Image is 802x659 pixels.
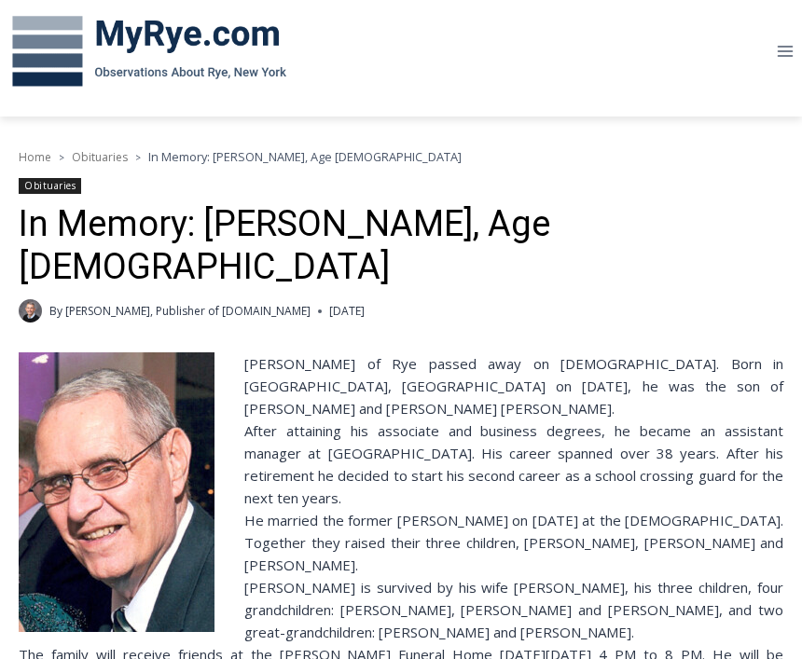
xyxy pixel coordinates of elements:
div: [PERSON_NAME] is survived by his wife [PERSON_NAME], his three children, four grandchildren: [PER... [19,576,783,643]
div: [PERSON_NAME] of Rye passed away on [DEMOGRAPHIC_DATA]. Born in [GEOGRAPHIC_DATA], [GEOGRAPHIC_DA... [19,352,783,419]
span: > [135,151,141,164]
nav: Breadcrumbs [19,147,783,166]
a: Home [19,149,51,165]
span: Open Tues. - Sun. [PHONE_NUMBER] [6,192,183,263]
span: By [49,302,62,320]
img: Obituary - Donald J. Demas [19,352,214,632]
div: After attaining his associate and business degrees, he became an assistant manager at [GEOGRAPHIC... [19,419,783,509]
a: Open Tues. - Sun. [PHONE_NUMBER] [1,187,187,232]
span: > [59,151,64,164]
a: [PERSON_NAME], Publisher of [DOMAIN_NAME] [65,303,311,319]
a: Obituaries [72,149,128,165]
a: Author image [19,299,42,323]
div: He married the former [PERSON_NAME] on [DATE] at the [DEMOGRAPHIC_DATA]. Together they raised the... [19,509,783,576]
a: Obituaries [19,178,81,194]
time: [DATE] [329,302,365,320]
div: "clearly one of the favorites in the [GEOGRAPHIC_DATA] neighborhood" [192,117,274,223]
span: In Memory: [PERSON_NAME], Age [DEMOGRAPHIC_DATA] [148,148,462,165]
button: Open menu [767,36,802,65]
h1: In Memory: [PERSON_NAME], Age [DEMOGRAPHIC_DATA] [19,203,783,288]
